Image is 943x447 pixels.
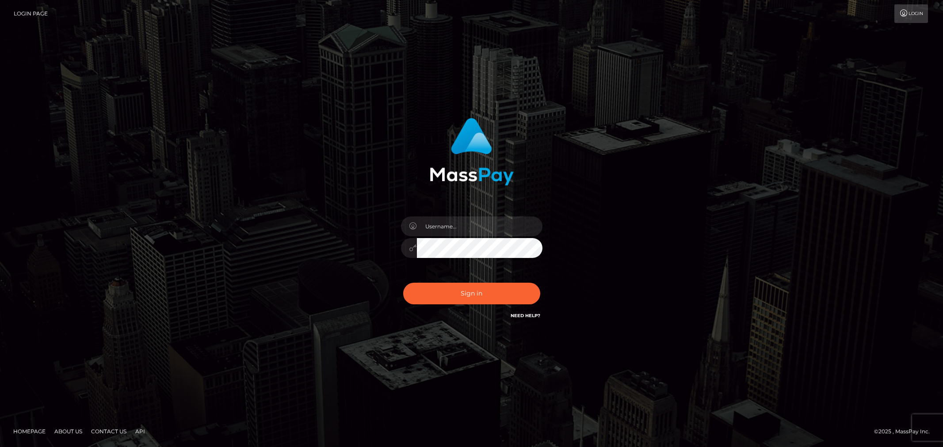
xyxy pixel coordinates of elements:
a: Login Page [14,4,48,23]
a: Homepage [10,424,49,438]
a: Login [894,4,928,23]
a: About Us [51,424,86,438]
button: Sign in [403,283,540,304]
a: Contact Us [88,424,130,438]
input: Username... [417,216,542,236]
img: MassPay Login [430,118,514,186]
div: © 2025 , MassPay Inc. [874,427,936,436]
a: Need Help? [511,313,540,318]
a: API [132,424,149,438]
